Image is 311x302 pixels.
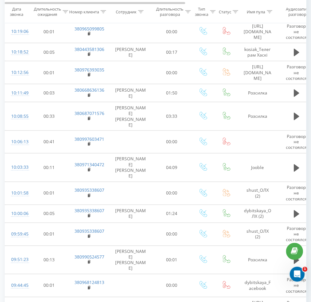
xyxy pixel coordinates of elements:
[30,43,69,61] td: 00:05
[11,187,24,199] div: 10:01:58
[238,182,278,205] td: shust_ОЛХ (2)
[152,205,191,223] td: 01:24
[152,43,191,61] td: 00:17
[30,153,69,182] td: 00:11
[116,9,137,14] div: Сотрудник
[30,84,69,102] td: 00:03
[30,20,69,43] td: 00:01
[152,182,191,205] td: 00:00
[238,246,278,274] td: Розсилка
[152,61,191,84] td: 00:00
[30,223,69,246] td: 00:01
[109,153,152,182] td: [PERSON_NAME] [PERSON_NAME]
[109,205,152,223] td: [PERSON_NAME]
[152,246,191,274] td: 00:01
[156,7,184,17] div: Длительность разговора
[30,274,69,297] td: 00:01
[11,162,24,174] div: 10:03:33
[286,277,307,294] span: Разговор не состоялся
[219,9,231,14] div: Статус
[11,87,24,99] div: 10:11:49
[30,182,69,205] td: 00:01
[247,9,265,14] div: Имя пула
[75,67,105,73] a: 380976393035
[152,84,191,102] td: 01:50
[30,130,69,153] td: 00:41
[109,102,152,131] td: [PERSON_NAME] [PERSON_NAME]
[34,7,61,17] div: Длительность ожидания
[238,102,278,131] td: Розсилка
[109,84,152,102] td: [PERSON_NAME]
[152,20,191,43] td: 00:00
[238,20,278,43] td: [URL][DOMAIN_NAME]
[238,43,278,61] td: kosiak_Телеграм Хаскі
[75,46,105,52] a: 380443581306
[11,110,24,122] div: 10:08:55
[238,205,278,223] td: dybitskaya_ОЛХ (2)
[286,133,307,150] span: Разговор не состоялся
[238,223,278,246] td: shust_ОЛХ (2)
[11,66,24,79] div: 10:12:56
[75,162,105,168] a: 380971340472
[152,153,191,182] td: 04:09
[75,208,105,214] a: 380935338607
[238,274,278,297] td: dybitskaya_Facebook
[11,254,24,266] div: 09:51:23
[11,25,24,38] div: 10:19:06
[286,226,307,243] span: Разговор не состоялся
[303,267,308,272] span: 1
[30,246,69,274] td: 00:13
[195,7,209,17] div: Тип звонка
[11,136,24,148] div: 10:06:13
[30,61,69,84] td: 00:01
[69,9,99,14] div: Номер клиента
[75,228,105,234] a: 380935338607
[75,26,105,32] a: 380965099805
[11,46,24,58] div: 10:18:52
[75,280,105,286] a: 380968124813
[11,228,24,240] div: 09:59:45
[11,280,24,292] div: 09:44:45
[286,185,307,202] span: Разговор не состоялся
[30,205,69,223] td: 00:05
[152,102,191,131] td: 03:33
[75,254,105,260] a: 380990524577
[75,87,105,93] a: 380668636136
[30,102,69,131] td: 00:33
[75,136,105,142] a: 380997603471
[152,274,191,297] td: 00:00
[238,61,278,84] td: [URL][DOMAIN_NAME]
[286,64,307,81] span: Разговор не состоялся
[75,187,105,193] a: 380935338607
[5,7,28,17] div: Дата звонка
[11,208,24,220] div: 10:00:06
[290,267,305,282] iframe: Intercom live chat
[238,84,278,102] td: Розсилка
[286,23,307,40] span: Разговор не состоялся
[109,43,152,61] td: [PERSON_NAME]
[152,223,191,246] td: 00:00
[75,110,105,116] a: 380687071576
[238,153,278,182] td: Jooble
[109,246,152,274] td: [PERSON_NAME] [PERSON_NAME]
[152,130,191,153] td: 00:00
